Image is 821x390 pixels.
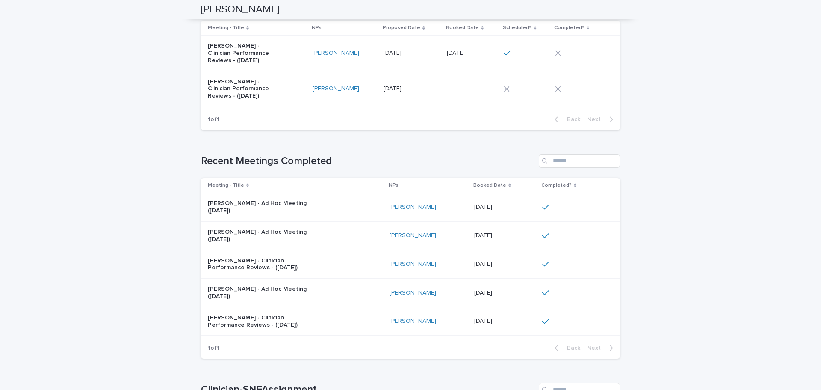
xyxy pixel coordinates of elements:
h2: [PERSON_NAME] [201,3,280,16]
p: [PERSON_NAME] - Clinician Performance Reviews - ([DATE]) [208,314,315,329]
p: Meeting - Title [208,181,244,190]
p: 1 of 1 [201,109,226,130]
tr: [PERSON_NAME] - Clinician Performance Reviews - ([DATE])[PERSON_NAME] [DATE][DATE] [DATE][DATE] [201,36,620,71]
p: [DATE] [474,259,494,268]
a: [PERSON_NAME] [390,289,436,297]
tr: [PERSON_NAME] - Ad Hoc Meeting ([DATE])[PERSON_NAME] [DATE][DATE] [201,279,620,307]
p: [DATE] [474,316,494,325]
button: Next [584,344,620,352]
span: Back [562,116,580,122]
button: Back [548,344,584,352]
input: Search [539,154,620,168]
a: [PERSON_NAME] [390,232,436,239]
h1: Recent Meetings Completed [201,155,535,167]
p: [DATE] [474,202,494,211]
a: [PERSON_NAME] [390,318,436,325]
tr: [PERSON_NAME] - Ad Hoc Meeting ([DATE])[PERSON_NAME] [DATE][DATE] [201,221,620,250]
tr: [PERSON_NAME] - Ad Hoc Meeting ([DATE])[PERSON_NAME] [DATE][DATE] [201,193,620,222]
p: 1 of 1 [201,338,226,359]
p: [DATE] [384,83,403,92]
p: Meeting - Title [208,23,244,33]
span: Next [587,116,606,122]
p: NPs [312,23,322,33]
p: Completed? [541,181,572,190]
button: Back [548,116,584,123]
tr: [PERSON_NAME] - Clinician Performance Reviews - ([DATE])[PERSON_NAME] [DATE][DATE] [201,307,620,336]
p: Booked Date [446,23,479,33]
p: NPs [389,181,399,190]
p: Booked Date [473,181,506,190]
p: [DATE] [447,48,467,57]
p: Proposed Date [383,23,420,33]
p: [PERSON_NAME] - Clinician Performance Reviews - ([DATE]) [208,78,279,100]
a: [PERSON_NAME] [313,85,359,92]
p: - [447,83,450,92]
span: Next [587,345,606,351]
tr: [PERSON_NAME] - Clinician Performance Reviews - ([DATE])[PERSON_NAME] [DATE][DATE] [201,250,620,279]
a: [PERSON_NAME] [313,50,359,57]
p: Scheduled? [503,23,532,33]
p: [PERSON_NAME] - Clinician Performance Reviews - ([DATE]) [208,257,315,272]
p: [PERSON_NAME] - Ad Hoc Meeting ([DATE]) [208,286,315,300]
p: [PERSON_NAME] - Ad Hoc Meeting ([DATE]) [208,200,315,214]
tr: [PERSON_NAME] - Clinician Performance Reviews - ([DATE])[PERSON_NAME] [DATE][DATE] -- [201,71,620,107]
p: [PERSON_NAME] - Ad Hoc Meeting ([DATE]) [208,229,315,243]
a: [PERSON_NAME] [390,261,436,268]
p: Completed? [554,23,585,33]
a: [PERSON_NAME] [390,204,436,211]
button: Next [584,116,620,123]
p: [DATE] [474,230,494,239]
span: Back [562,345,580,351]
p: [PERSON_NAME] - Clinician Performance Reviews - ([DATE]) [208,42,279,64]
p: [DATE] [384,48,403,57]
p: [DATE] [474,288,494,297]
